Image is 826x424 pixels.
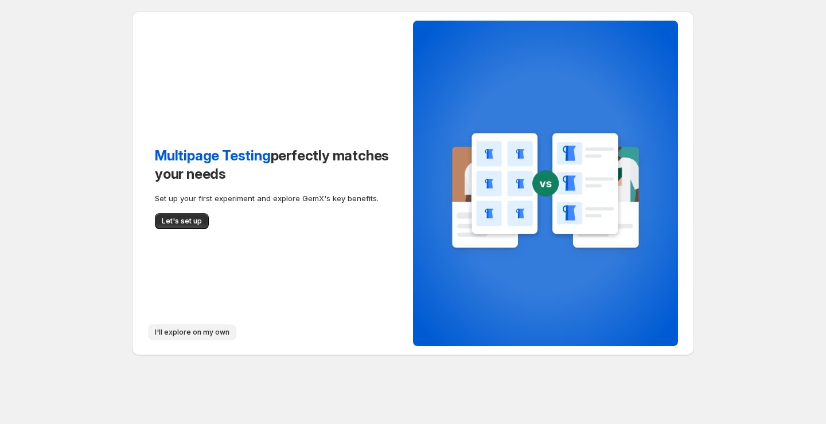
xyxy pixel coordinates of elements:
h2: perfectly matches your needs [155,147,390,183]
span: I'll explore on my own [155,328,229,337]
button: Let's set up [155,213,209,229]
p: Set up your first experiment and explore GemX's key benefits. [155,193,390,204]
button: I'll explore on my own [148,324,236,340]
img: multipage-testing-guide-bg [438,128,653,264]
span: Multipage Testing [155,147,271,164]
span: Let's set up [162,217,202,226]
